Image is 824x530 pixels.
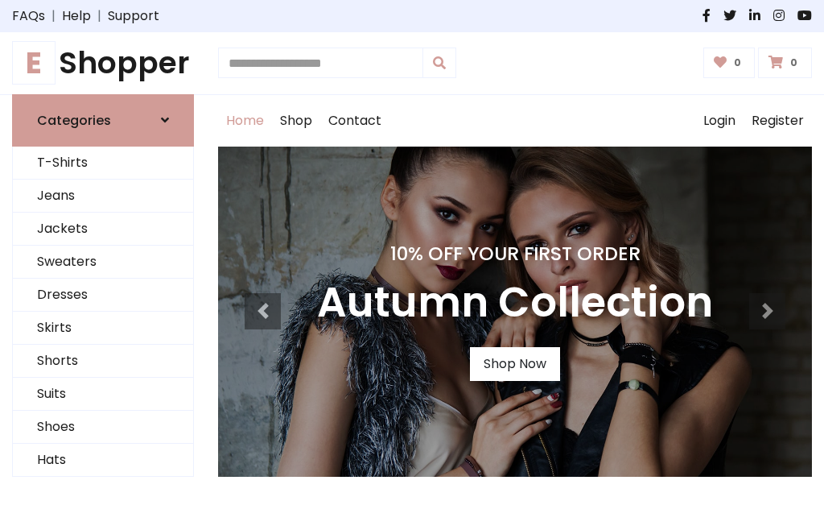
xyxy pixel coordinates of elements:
a: Shorts [13,345,193,378]
a: Shop [272,95,320,147]
span: | [91,6,108,26]
a: Register [744,95,812,147]
span: 0 [786,56,801,70]
a: 0 [703,48,756,78]
a: FAQs [12,6,45,26]
a: Home [218,95,272,147]
span: | [45,6,62,26]
a: Jeans [13,180,193,213]
a: Sweaters [13,246,193,279]
a: Help [62,6,91,26]
a: Contact [320,95,389,147]
a: Shop Now [470,347,560,381]
a: Dresses [13,279,193,312]
a: Jackets [13,213,193,246]
a: Categories [12,94,194,147]
a: Skirts [13,312,193,345]
span: 0 [730,56,745,70]
a: Shoes [13,411,193,444]
h6: Categories [37,113,111,128]
a: Suits [13,378,193,411]
h4: 10% Off Your First Order [317,242,713,265]
a: EShopper [12,45,194,81]
a: Hats [13,444,193,477]
a: Login [695,95,744,147]
a: Support [108,6,159,26]
span: E [12,41,56,85]
h3: Autumn Collection [317,278,713,328]
a: T-Shirts [13,147,193,180]
a: 0 [758,48,812,78]
h1: Shopper [12,45,194,81]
